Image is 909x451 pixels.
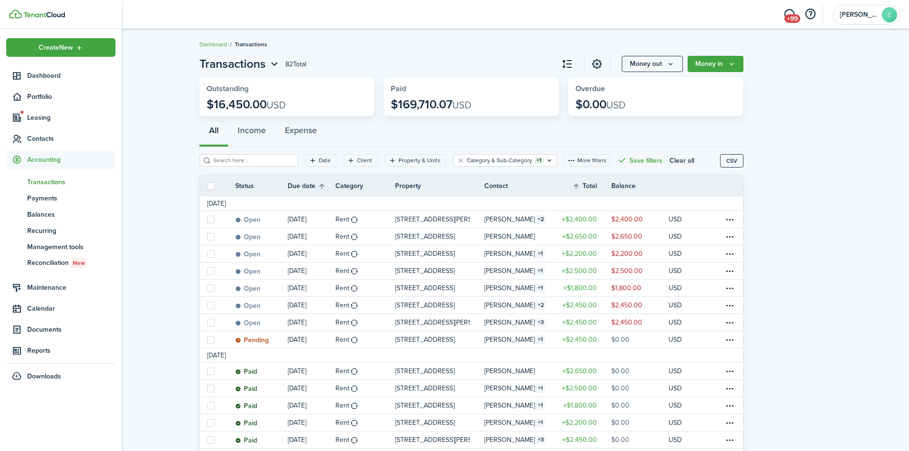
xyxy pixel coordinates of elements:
a: $2,450.00 [554,331,611,348]
table-amount-description: $2,650.00 [611,231,642,241]
a: Payments [6,190,115,206]
a: [DATE] [288,380,335,397]
a: Recurring [6,222,115,239]
a: $2,450.00 [554,297,611,314]
a: $2,500.00 [554,262,611,279]
a: $2,500.00 [554,380,611,397]
table-info-title: Rent [335,231,349,241]
a: $2,500.00 [611,262,669,279]
widget-stats-title: Overdue [575,84,736,93]
a: Dashboard [6,66,115,85]
a: [PERSON_NAME]3 [484,431,554,448]
table-amount-title: $2,400.00 [562,214,597,224]
a: $2,450.00 [554,314,611,331]
table-amount-title: $2,450.00 [562,335,597,345]
p: USD [669,249,682,259]
a: [PERSON_NAME]3 [484,314,554,331]
table-counter: 1 [536,384,545,393]
a: [DATE] [288,262,335,279]
button: Open menu [199,55,281,73]
p: [STREET_ADDRESS] [395,418,455,428]
a: $0.00 [611,380,669,397]
a: [DATE] [288,245,335,262]
table-info-title: [PERSON_NAME] [484,214,535,224]
p: [STREET_ADDRESS][PERSON_NAME] [395,317,470,327]
table-info-title: Rent [335,435,349,445]
a: $2,200.00 [554,245,611,262]
td: [DATE] [200,199,233,209]
button: CSV [720,154,743,168]
table-info-title: [PERSON_NAME] [484,400,535,410]
span: Recurring [27,226,115,236]
span: Dashboard [27,71,115,81]
span: Contacts [27,134,115,144]
table-amount-title: $2,500.00 [562,266,597,276]
span: Management tools [27,242,115,252]
button: Open menu [688,56,743,72]
td: [DATE] [200,350,233,360]
a: Dashboard [199,40,227,49]
a: Management tools [6,239,115,255]
header-page-total: 82 Total [285,59,306,69]
a: Rent [335,314,395,331]
p: [STREET_ADDRESS] [395,231,455,241]
table-info-title: Rent [335,383,349,393]
a: [DATE] [288,314,335,331]
table-counter: 1 [536,267,545,275]
a: Open [235,228,288,245]
a: USD [669,314,695,331]
p: [STREET_ADDRESS] [395,366,455,376]
a: [DATE] [288,297,335,314]
a: [DATE] [288,280,335,296]
p: [DATE] [288,266,306,276]
table-info-title: Rent [335,366,349,376]
a: Rent [335,245,395,262]
a: USD [669,363,695,379]
a: Rent [335,431,395,448]
table-info-title: Rent [335,400,349,410]
a: [PERSON_NAME]1 [484,280,554,296]
th: Sort [288,180,335,192]
span: Documents [27,325,115,335]
p: [DATE] [288,317,306,327]
th: Property [395,181,485,191]
p: USD [669,300,682,310]
button: Income [228,118,275,147]
p: [STREET_ADDRESS] [395,383,455,393]
a: [PERSON_NAME] [484,228,554,245]
a: USD [669,280,695,296]
filter-tag: Open filter [344,154,378,167]
table-info-title: Rent [335,249,349,259]
a: [PERSON_NAME]1 [484,380,554,397]
p: [STREET_ADDRESS][PERSON_NAME] [395,214,470,224]
a: $2,200.00 [554,414,611,431]
table-amount-description: $0.00 [611,366,629,376]
a: [DATE] [288,363,335,379]
a: $2,200.00 [611,245,669,262]
filter-tag-label: Date [319,156,331,165]
span: USD [452,98,471,112]
p: USD [669,317,682,327]
p: [STREET_ADDRESS] [395,400,455,410]
status: Paid [235,437,257,444]
table-info-title: Rent [335,317,349,327]
a: [STREET_ADDRESS][PERSON_NAME] [395,431,485,448]
th: Status [235,181,288,191]
filter-tag-counter: +1 [534,157,543,164]
p: [STREET_ADDRESS] [395,300,455,310]
a: [PERSON_NAME]1 [484,397,554,414]
a: [STREET_ADDRESS] [395,363,485,379]
a: [DATE] [288,397,335,414]
p: [STREET_ADDRESS][PERSON_NAME] [395,435,470,445]
table-info-title: [PERSON_NAME] [484,249,535,259]
button: Open menu [622,56,683,72]
table-amount-title: $2,200.00 [562,249,597,259]
button: Expense [275,118,326,147]
status: Pending [235,336,269,344]
a: Messaging [780,2,798,27]
table-amount-description: $0.00 [611,400,629,410]
a: Transactions [6,174,115,190]
button: Money out [622,56,683,72]
a: Open [235,245,288,262]
a: Paid [235,363,288,379]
